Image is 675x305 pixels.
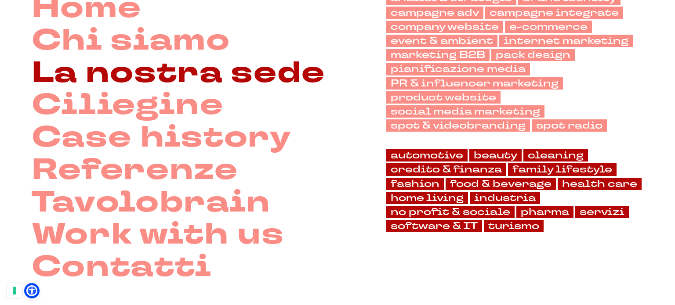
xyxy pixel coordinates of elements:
[32,219,284,251] a: Work with us
[469,149,522,161] a: beauty
[386,149,468,161] a: automotive
[386,63,530,75] a: pianificazione media
[386,192,468,204] a: home living
[386,7,483,19] a: campagne adv
[32,57,325,90] a: La nostra sede
[470,192,540,204] a: industria
[491,49,575,61] a: pack design
[32,89,224,122] a: Ciliegine
[575,206,629,218] a: servizi
[32,187,271,219] a: Tavolobrain
[446,178,556,190] a: food & beverage
[386,163,506,176] a: credito & finanza
[558,178,642,190] a: health care
[386,91,501,104] a: product website
[485,7,623,19] a: campagne integrate
[32,122,292,154] a: Case history
[386,178,444,190] a: fashion
[26,285,37,296] a: Open Accessibility Menu
[516,206,573,218] a: pharma
[386,21,503,33] a: company website
[532,119,607,132] a: spot radio
[386,119,530,132] a: spot & videobranding
[505,21,592,33] a: e-commerce
[386,220,482,232] a: software & IT
[386,35,497,47] a: event & ambient
[484,220,544,232] a: turismo
[7,283,22,298] button: Le tue preferenze relative al consenso per le tecnologie di tracciamento
[386,206,515,218] a: no profit & sociale
[32,154,238,187] a: Referenze
[386,49,490,61] a: marketing B2B
[32,251,212,283] a: Contatti
[32,25,230,57] a: Chi siamo
[386,77,563,90] a: PR & influencer marketing
[499,35,633,47] a: internet marketing
[508,163,617,176] a: family lifestyle
[523,149,588,161] a: cleaning
[386,105,544,118] a: social media marketing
